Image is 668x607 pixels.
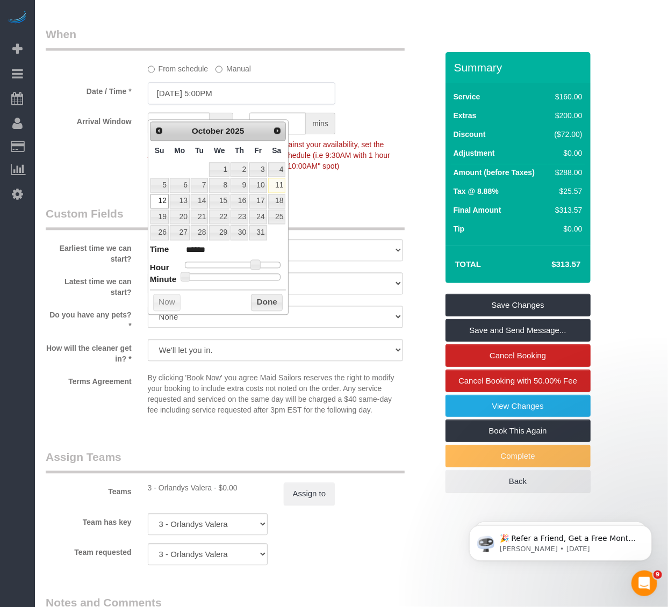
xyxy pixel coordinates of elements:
span: Next [273,126,282,135]
span: Sunday [155,146,164,155]
label: Arrival Window [38,112,140,127]
label: How will the cleaner get in? * [38,339,140,364]
span: 9 [653,570,662,579]
label: Do you have any pets? * [38,306,140,331]
input: From schedule [148,66,155,73]
div: $160.00 [550,91,583,102]
strong: Total [455,259,482,269]
a: 20 [170,209,190,224]
span: Thursday [235,146,244,155]
label: Tip [454,223,465,234]
button: Now [153,294,181,311]
label: Latest time we can start? [38,272,140,298]
a: 19 [150,209,169,224]
label: Team requested [38,543,140,558]
a: 5 [150,178,169,192]
dt: Time [150,243,169,257]
label: Earliest time we can start? [38,239,140,264]
div: $288.00 [550,167,583,178]
label: Service [454,91,480,102]
span: Prev [155,126,163,135]
label: Tax @ 8.88% [454,186,499,197]
div: $313.57 [550,205,583,215]
span: Cancel Booking with 50.00% Fee [458,376,577,385]
a: 31 [249,225,267,240]
label: Extras [454,110,477,121]
span: Wednesday [214,146,225,155]
a: 13 [170,194,190,208]
p: Message from Ellie, sent 2d ago [47,41,185,51]
a: 4 [268,162,286,177]
label: Adjustment [454,148,495,158]
a: 10 [249,178,267,192]
span: 🎉 Refer a Friend, Get a Free Month! 🎉 Love Automaid? Share the love! When you refer a friend who ... [47,31,184,147]
h3: Summary [454,61,585,74]
input: Manual [216,66,222,73]
a: 3 [249,162,267,177]
iframe: Intercom notifications message [453,503,668,578]
div: $25.57 [550,186,583,197]
p: By clicking 'Book Now' you agree Maid Sailors reserves the right to modify your booking to includ... [148,372,404,415]
a: 9 [231,178,248,192]
a: 21 [191,209,208,224]
label: Team has key [38,513,140,527]
label: Date / Time * [38,82,140,97]
a: 12 [150,194,169,208]
a: 16 [231,194,248,208]
dt: Minute [150,273,177,287]
h4: $313.57 [519,260,580,269]
legend: When [46,26,405,50]
a: 8 [209,178,229,192]
span: Tuesday [195,146,204,155]
a: 26 [150,225,169,240]
a: Cancel Booking [446,344,591,367]
span: Monday [174,146,185,155]
legend: Custom Fields [46,206,405,230]
a: 17 [249,194,267,208]
div: 0 hours x $17.00/hour [148,482,268,493]
label: Amount (before Taxes) [454,167,535,178]
a: 7 [191,178,208,192]
a: Back [446,470,591,493]
legend: Assign Teams [46,449,405,473]
a: Save Changes [446,294,591,316]
label: Teams [38,482,140,497]
a: 14 [191,194,208,208]
a: 22 [209,209,229,224]
span: Saturday [272,146,281,155]
a: 24 [249,209,267,224]
span: hrs [210,112,233,134]
a: 6 [170,178,190,192]
img: Automaid Logo [6,11,28,26]
dt: Hour [150,262,169,275]
a: 30 [231,225,248,240]
a: Prev [152,123,167,138]
iframe: Intercom live chat [631,570,657,596]
a: Next [270,123,285,138]
a: 15 [209,194,229,208]
a: 23 [231,209,248,224]
a: 18 [268,194,286,208]
a: 27 [170,225,190,240]
label: Final Amount [454,205,501,215]
a: Cancel Booking with 50.00% Fee [446,370,591,392]
div: ($72.00) [550,129,583,140]
label: Discount [454,129,486,140]
a: Book This Again [446,420,591,442]
span: October [192,126,224,135]
a: Save and Send Message... [446,319,591,342]
a: 25 [268,209,286,224]
input: MM/DD/YYYY HH:MM [148,82,335,104]
div: $200.00 [550,110,583,121]
a: View Changes [446,395,591,417]
label: Terms Agreement [38,372,140,387]
a: 1 [209,162,229,177]
span: To make this booking count against your availability, set the Arrival Window to match a spot on y... [148,140,390,170]
button: Assign to [284,482,335,505]
a: 28 [191,225,208,240]
label: From schedule [148,60,209,74]
button: Done [251,294,283,311]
